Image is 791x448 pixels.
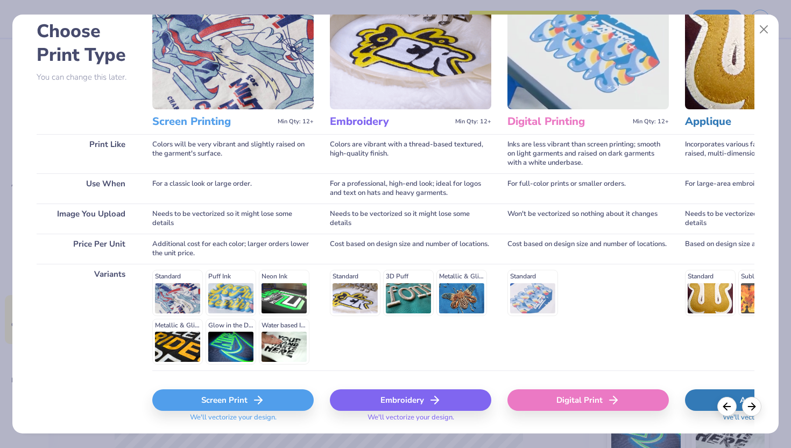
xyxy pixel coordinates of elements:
[37,19,136,67] h2: Choose Print Type
[152,115,273,129] h3: Screen Printing
[330,389,491,411] div: Embroidery
[37,264,136,370] div: Variants
[152,234,314,264] div: Additional cost for each color; larger orders lower the unit price.
[330,134,491,173] div: Colors are vibrant with a thread-based textured, high-quality finish.
[37,73,136,82] p: You can change this later.
[363,413,458,429] span: We'll vectorize your design.
[278,118,314,125] span: Min Qty: 12+
[507,115,628,129] h3: Digital Printing
[330,204,491,234] div: Needs to be vectorized so it might lose some details
[37,204,136,234] div: Image You Upload
[152,134,314,173] div: Colors will be very vibrant and slightly raised on the garment's surface.
[37,134,136,173] div: Print Like
[633,118,669,125] span: Min Qty: 12+
[330,234,491,264] div: Cost based on design size and number of locations.
[507,173,669,204] div: For full-color prints or smaller orders.
[330,115,451,129] h3: Embroidery
[330,173,491,204] div: For a professional, high-end look; ideal for logos and text on hats and heavy garments.
[507,389,669,411] div: Digital Print
[37,173,136,204] div: Use When
[152,204,314,234] div: Needs to be vectorized so it might lose some details
[507,234,669,264] div: Cost based on design size and number of locations.
[754,19,774,40] button: Close
[186,413,281,429] span: We'll vectorize your design.
[507,204,669,234] div: Won't be vectorized so nothing about it changes
[37,234,136,264] div: Price Per Unit
[152,389,314,411] div: Screen Print
[455,118,491,125] span: Min Qty: 12+
[152,173,314,204] div: For a classic look or large order.
[507,134,669,173] div: Inks are less vibrant than screen printing; smooth on light garments and raised on dark garments ...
